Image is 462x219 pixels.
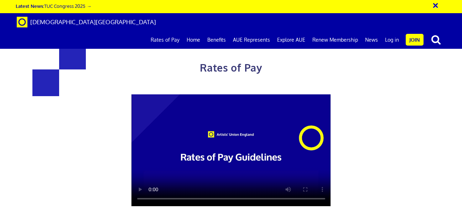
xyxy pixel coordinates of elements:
a: Renew Membership [309,31,362,49]
a: News [362,31,381,49]
a: Benefits [204,31,229,49]
a: AUE Represents [229,31,274,49]
a: Brand [DEMOGRAPHIC_DATA][GEOGRAPHIC_DATA] [11,13,161,31]
a: Rates of Pay [147,31,183,49]
span: [DEMOGRAPHIC_DATA][GEOGRAPHIC_DATA] [30,18,156,26]
a: Join [406,34,424,46]
button: search [425,32,447,47]
a: Home [183,31,204,49]
span: Rates of Pay [200,61,262,74]
a: Log in [381,31,403,49]
a: Latest News:TUC Congress 2025 → [16,3,91,9]
a: Explore AUE [274,31,309,49]
strong: Latest News: [16,3,44,9]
